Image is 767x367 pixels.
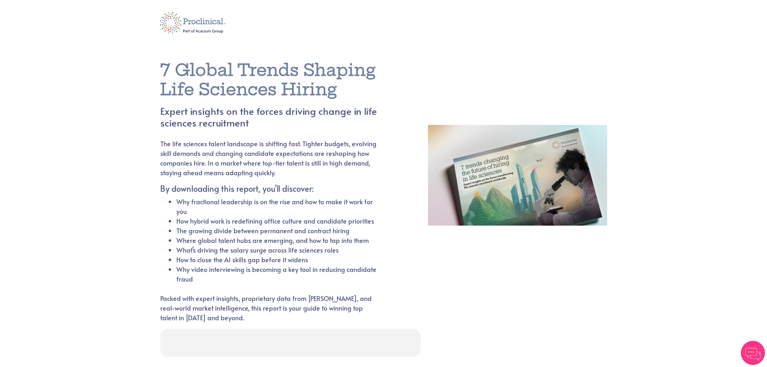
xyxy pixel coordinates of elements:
li: How to close the AI skills gap before it widens [176,255,377,264]
li: The growing divide between permanent and contract hiring [176,226,377,235]
img: book cover [428,125,607,226]
p: The life sciences talent landscape is shifting fast. Tighter budgets, evolving skill demands and ... [160,139,377,177]
img: logo [154,7,232,39]
h4: Expert insights on the forces driving change in life sciences recruitment [160,106,397,129]
li: Where global talent hubs are emerging, and how to tap into them [176,235,377,245]
h5: By downloading this report, you'll discover: [160,184,377,193]
h1: 7 Global Trends Shaping Life Sciences Hiring [160,60,397,99]
li: How hybrid work is redefining office culture and candidate priorities [176,216,377,226]
li: What’s driving the salary surge across life sciences roles [176,245,377,255]
p: Packed with expert insights, proprietary data from [PERSON_NAME], and real-world market intellige... [160,293,377,322]
img: Chatbot [741,341,765,365]
li: Why fractional leadership is on the rise and how to make it work for you [176,197,377,216]
li: Why video interviewing is becoming a key tool in reducing candidate fraud [176,264,377,284]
